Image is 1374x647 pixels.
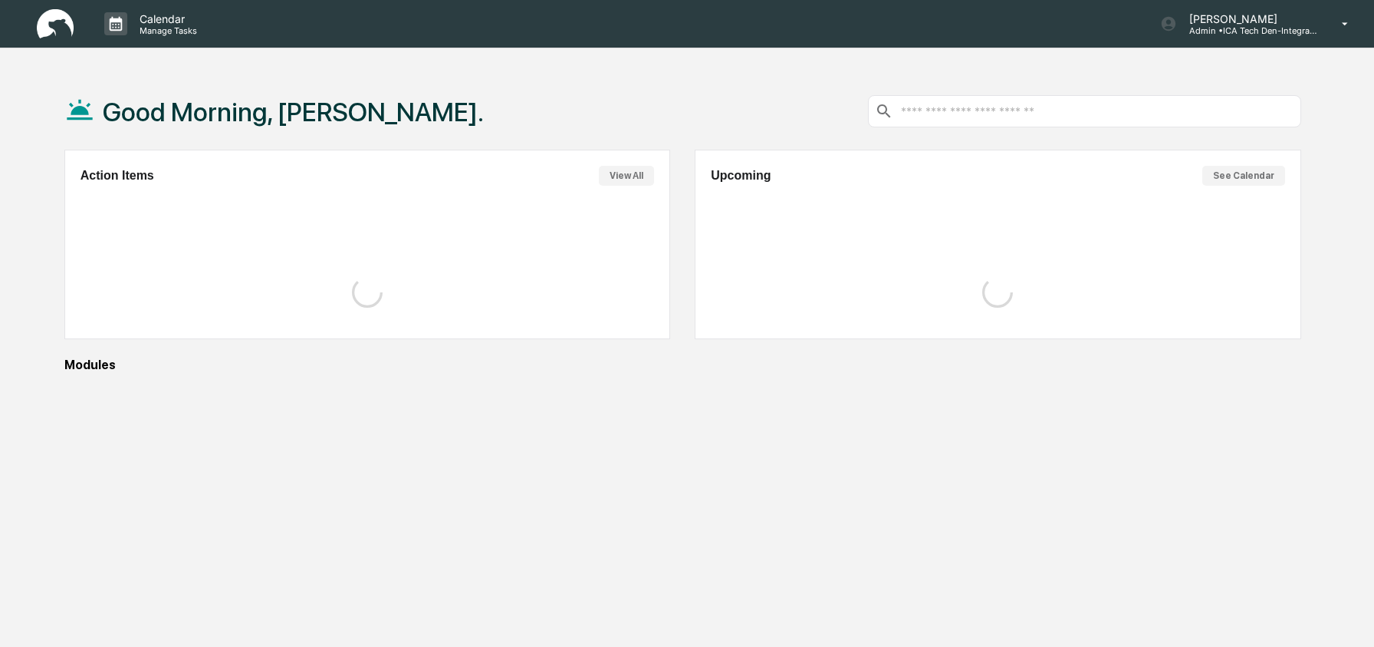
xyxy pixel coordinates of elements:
[1202,166,1285,186] button: See Calendar
[37,9,74,39] img: logo
[1177,12,1320,25] p: [PERSON_NAME]
[711,169,771,183] h2: Upcoming
[127,12,205,25] p: Calendar
[599,166,654,186] button: View All
[103,97,484,127] h1: Good Morning, [PERSON_NAME].
[1177,25,1320,36] p: Admin • ICA Tech Den-Integrated Compliance Advisors
[64,358,1301,372] div: Modules
[127,25,205,36] p: Manage Tasks
[81,169,154,183] h2: Action Items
